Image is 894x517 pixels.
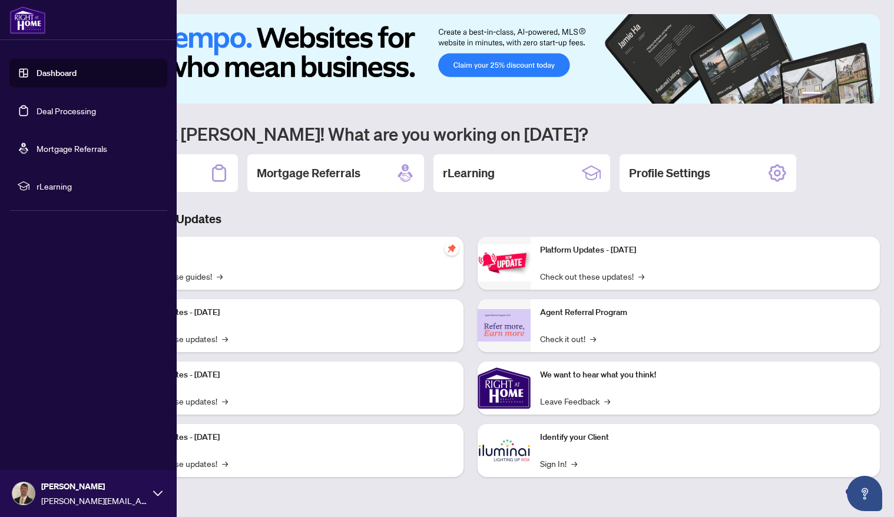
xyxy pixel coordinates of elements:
span: [PERSON_NAME][EMAIL_ADDRESS][DOMAIN_NAME] [41,494,147,507]
span: pushpin [445,241,459,256]
button: 3 [835,92,840,97]
span: → [638,270,644,283]
img: Agent Referral Program [478,309,531,342]
span: → [222,332,228,345]
a: Mortgage Referrals [37,143,107,154]
img: Slide 0 [61,14,880,104]
a: Deal Processing [37,105,96,116]
button: 5 [854,92,859,97]
p: Platform Updates - [DATE] [124,369,454,382]
h2: Mortgage Referrals [257,165,360,181]
button: 6 [863,92,868,97]
h2: rLearning [443,165,495,181]
h3: Brokerage & Industry Updates [61,211,880,227]
span: → [217,270,223,283]
span: → [222,457,228,470]
img: Platform Updates - June 23, 2025 [478,244,531,281]
span: → [222,395,228,407]
img: Identify your Client [478,424,531,477]
a: Leave Feedback→ [540,395,610,407]
a: Check out these updates!→ [540,270,644,283]
button: 2 [826,92,830,97]
a: Dashboard [37,68,77,78]
button: 1 [802,92,821,97]
span: → [604,395,610,407]
p: Platform Updates - [DATE] [124,431,454,444]
h1: Welcome back [PERSON_NAME]! What are you working on [DATE]? [61,122,880,145]
a: Check it out!→ [540,332,596,345]
p: Platform Updates - [DATE] [540,244,870,257]
p: Agent Referral Program [540,306,870,319]
button: 4 [845,92,849,97]
img: Profile Icon [12,482,35,505]
p: Identify your Client [540,431,870,444]
p: We want to hear what you think! [540,369,870,382]
a: Sign In!→ [540,457,577,470]
img: logo [9,6,46,34]
span: [PERSON_NAME] [41,480,147,493]
span: → [571,457,577,470]
img: We want to hear what you think! [478,362,531,415]
p: Self-Help [124,244,454,257]
span: rLearning [37,180,159,193]
h2: Profile Settings [629,165,710,181]
p: Platform Updates - [DATE] [124,306,454,319]
button: Open asap [847,476,882,511]
span: → [590,332,596,345]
